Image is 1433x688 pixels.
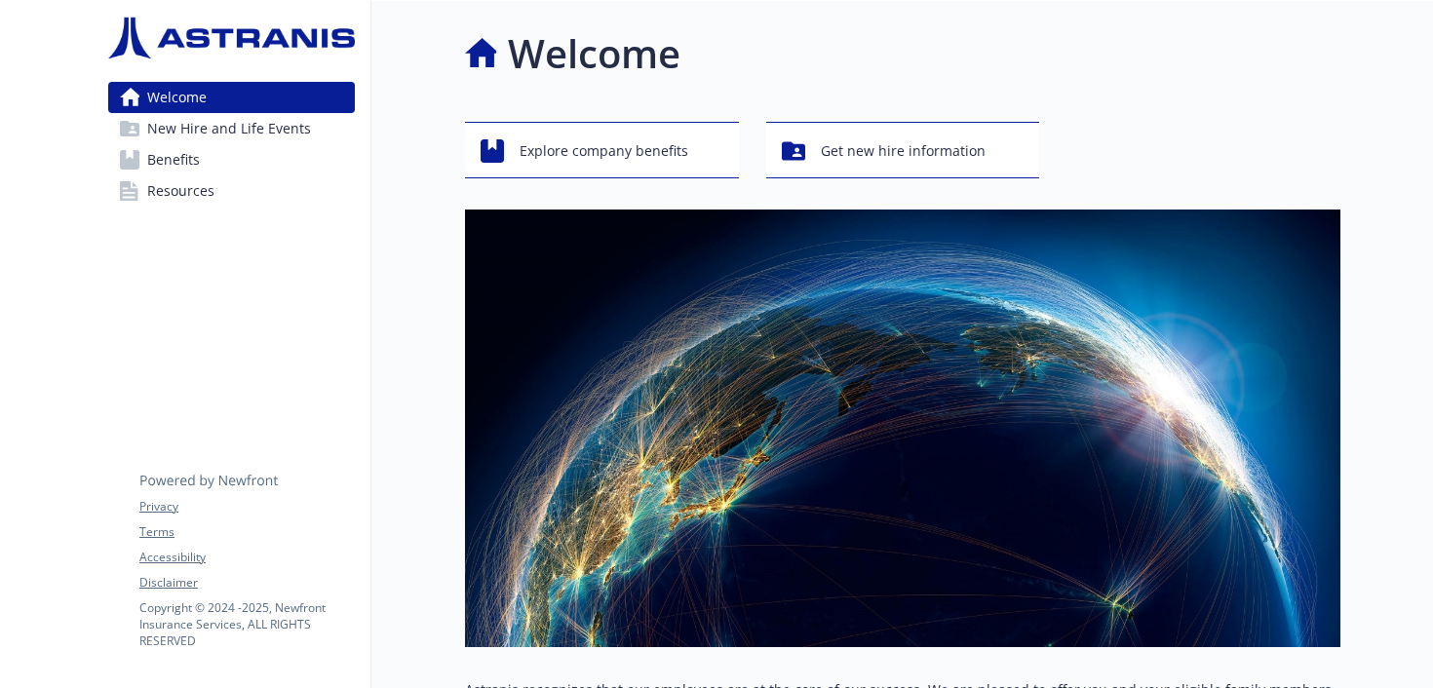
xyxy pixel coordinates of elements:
button: Explore company benefits [465,122,739,178]
span: Get new hire information [821,133,986,170]
span: Explore company benefits [520,133,688,170]
span: Benefits [147,144,200,175]
a: New Hire and Life Events [108,113,355,144]
a: Terms [139,523,354,541]
span: Welcome [147,82,207,113]
span: Resources [147,175,214,207]
a: Welcome [108,82,355,113]
a: Accessibility [139,549,354,566]
a: Disclaimer [139,574,354,592]
span: New Hire and Life Events [147,113,311,144]
a: Resources [108,175,355,207]
p: Copyright © 2024 - 2025 , Newfront Insurance Services, ALL RIGHTS RESERVED [139,599,354,649]
a: Privacy [139,498,354,516]
h1: Welcome [508,24,680,83]
button: Get new hire information [766,122,1040,178]
a: Benefits [108,144,355,175]
img: overview page banner [465,210,1340,647]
